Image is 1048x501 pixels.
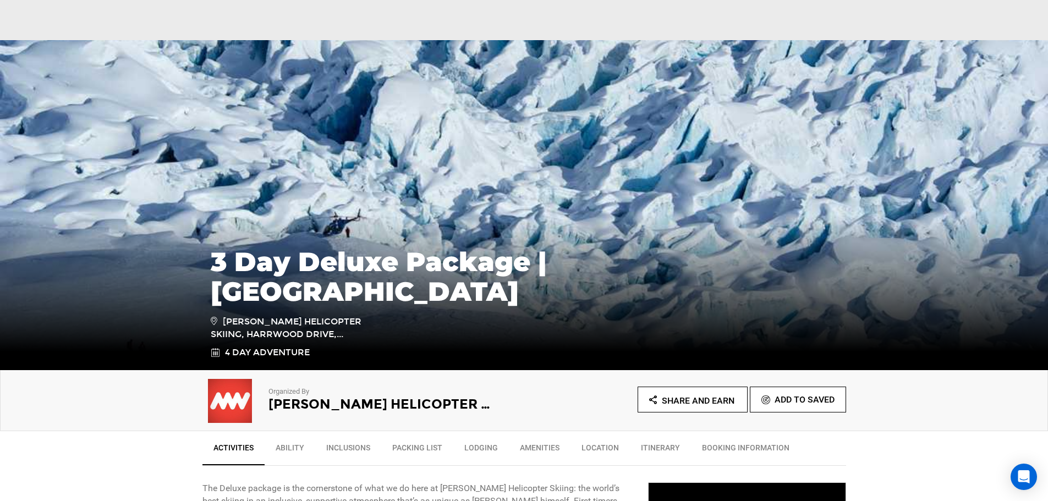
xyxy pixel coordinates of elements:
a: BOOKING INFORMATION [691,437,800,464]
a: Ability [265,437,315,464]
a: Location [570,437,630,464]
a: Lodging [453,437,509,464]
img: aac9bc984fa9d070fb60f2cfeae9c925.jpeg [202,379,257,423]
span: Add To Saved [775,394,835,405]
a: Inclusions [315,437,381,464]
span: [PERSON_NAME] Helicopter Skiing, Harrwood Drive,... [211,315,367,341]
div: Open Intercom Messenger [1011,464,1037,490]
a: Amenities [509,437,570,464]
a: Activities [202,437,265,465]
h2: [PERSON_NAME] Helicopter Skiing [268,397,494,411]
p: Organized By [268,387,494,397]
span: 4 Day Adventure [225,346,310,359]
a: Itinerary [630,437,691,464]
span: Share and Earn [662,395,734,406]
a: Packing List [381,437,453,464]
h1: 3 Day Deluxe Package | [GEOGRAPHIC_DATA] [211,247,838,306]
